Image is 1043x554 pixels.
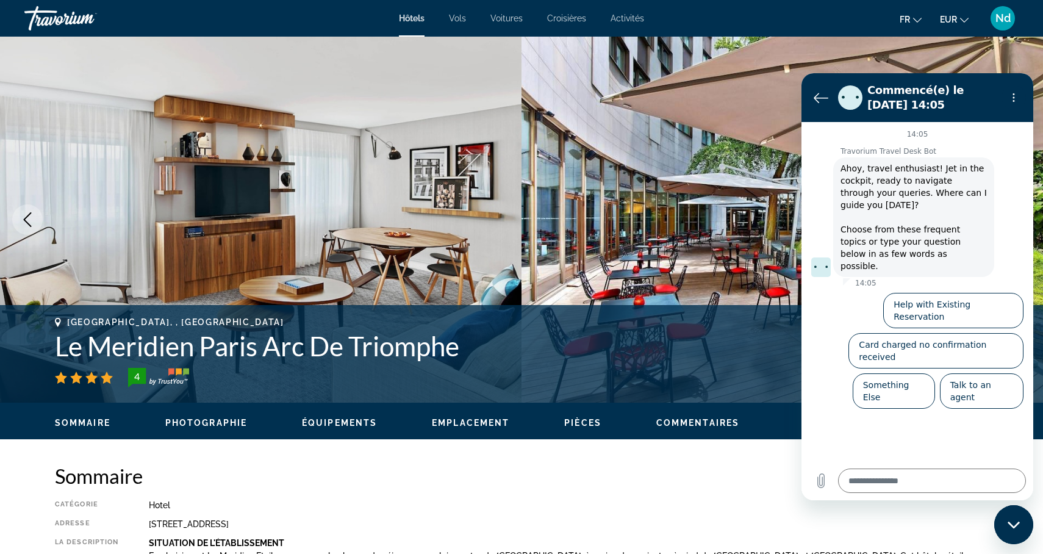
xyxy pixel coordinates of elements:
[987,5,1019,31] button: User Menu
[24,2,146,34] a: Travorium
[55,519,118,529] div: Adresse
[611,13,644,23] a: Activités
[995,12,1011,24] span: Nd
[399,13,425,23] a: Hôtels
[128,368,189,387] img: trustyou-badge-hor.svg
[994,505,1033,544] iframe: Bouton de lancement de la fenêtre de messagerie, conversation en cours
[900,10,922,28] button: Change language
[55,417,110,428] button: Sommaire
[432,417,509,428] button: Emplacement
[302,418,377,428] span: Équipements
[490,13,523,23] a: Voitures
[656,417,739,428] button: Commentaires
[12,204,43,235] button: Previous image
[149,500,988,510] div: Hotel
[432,418,509,428] span: Emplacement
[900,15,910,24] span: fr
[547,13,586,23] a: Croisières
[124,369,149,384] div: 4
[801,73,1033,500] iframe: Fenêtre de messagerie
[940,10,969,28] button: Change currency
[55,330,793,362] h1: Le Meridien Paris Arc De Triomphe
[55,500,118,510] div: Catégorie
[940,15,957,24] span: EUR
[302,417,377,428] button: Équipements
[165,418,247,428] span: Photographie
[149,519,988,529] div: [STREET_ADDRESS]
[656,418,739,428] span: Commentaires
[149,538,284,548] b: Situation De L'établissement
[165,417,247,428] button: Photographie
[449,13,466,23] a: Vols
[55,418,110,428] span: Sommaire
[55,464,988,488] h2: Sommaire
[67,317,284,327] span: [GEOGRAPHIC_DATA], , [GEOGRAPHIC_DATA]
[564,417,601,428] button: Pièces
[564,418,601,428] span: Pièces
